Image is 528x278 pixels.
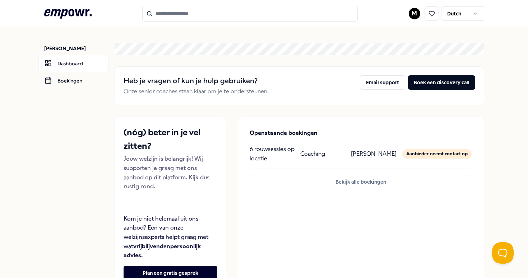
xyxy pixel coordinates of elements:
[142,6,358,22] input: Search for products, categories or subcategories
[360,75,405,90] button: Email support
[124,75,269,87] h2: Heb je vragen of kun je hulp gebruiken?
[250,145,295,163] p: 6 rouwsessies op locatie
[44,45,109,52] p: [PERSON_NAME]
[351,149,396,159] p: [PERSON_NAME]
[360,75,405,96] a: Email support
[38,72,109,89] a: Boekingen
[38,55,109,72] a: Dashboard
[124,214,217,260] p: Kom je niet helemaal uit ons aanbod? Een van onze welzijnsexperts helpt graag met wat en .
[402,149,472,159] div: Aanbieder neemt contact op
[408,75,475,90] button: Boek een discovery call
[300,149,325,159] p: Coaching
[124,243,201,259] strong: persoonlijk advies
[250,128,472,138] p: Openstaande boekingen
[124,154,217,191] p: Jouw welzijn is belangrijk! Wij supporten je graag met ons aanbod op dit platform. Kijk dus rusti...
[250,175,472,189] button: Bekijk alle boekingen
[133,243,163,250] strong: vrijblijvend
[124,126,217,153] h2: (nóg) beter in je vel zitten?
[409,8,420,19] button: M
[124,87,269,96] p: Onze senior coaches staan klaar om je te ondersteunen.
[492,242,514,264] iframe: Help Scout Beacon - Open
